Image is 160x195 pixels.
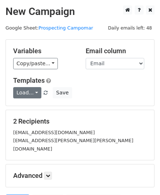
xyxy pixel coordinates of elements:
small: [EMAIL_ADDRESS][DOMAIN_NAME] [13,130,95,135]
h5: Variables [13,47,75,55]
h5: Advanced [13,172,147,180]
h2: New Campaign [5,5,155,18]
a: Load... [13,87,41,98]
a: Daily emails left: 48 [105,25,155,31]
small: [EMAIL_ADDRESS][PERSON_NAME][PERSON_NAME][DOMAIN_NAME] [13,138,133,152]
a: Templates [13,77,45,84]
small: Google Sheet: [5,25,93,31]
a: Prospecting Campomar [38,25,93,31]
button: Save [53,87,72,98]
iframe: Chat Widget [123,160,160,195]
div: Chat-Widget [123,160,160,195]
a: Copy/paste... [13,58,58,69]
h5: Email column [86,47,147,55]
span: Daily emails left: 48 [105,24,155,32]
h5: 2 Recipients [13,117,147,125]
